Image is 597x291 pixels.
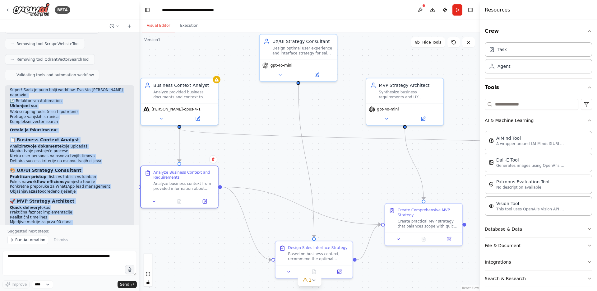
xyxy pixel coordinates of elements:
[485,254,592,270] button: Integrations
[288,245,347,250] div: Design Sales Interface Strategy
[31,189,42,194] strong: zašto
[10,205,40,210] strong: Quick delivery
[462,286,479,290] a: React Flow attribution
[489,160,494,165] img: DallETool
[124,22,134,30] button: Start a new chat
[485,129,592,221] div: AI & Machine Learning
[16,41,80,46] span: Removing tool ScrapeWebsiteTool
[405,115,441,123] button: Open in side panel
[497,63,510,69] div: Agent
[489,138,494,143] img: AIMindTool
[144,254,152,286] div: React Flow controls
[7,229,132,234] p: Suggested next steps:
[398,219,458,229] div: Create practical MVP strategy that balances scope with quick delivery for {project_description}. ...
[301,268,327,275] button: No output available
[10,128,58,132] strong: Ostalo je fokusiran na:
[10,220,129,225] li: Mjerljive metrije za prva 90 dana
[485,270,592,287] button: Search & Research
[384,203,463,246] div: Create Comprehensive MVP StrategyCreate practical MVP strategy that balances scope with quick del...
[438,235,460,243] button: Open in side panel
[496,163,565,168] p: Generates images using OpenAI's Dall-E model.
[398,208,458,218] div: Create Comprehensive MVP Strategy
[10,154,129,159] li: Kreira user personas na osnovu tvojih timova
[496,141,565,146] p: A wrapper around [AI-Minds]([URL][DOMAIN_NAME]). Useful for when you need answers to questions fr...
[144,254,152,262] button: zoom in
[489,182,494,187] img: PatronusEvalTool
[140,78,219,126] div: Business Context AnalystAnalyze provided business documents and context to create detailed requir...
[144,278,152,286] button: toggle interactivity
[12,282,27,287] span: Improve
[10,115,129,120] li: Pretrage vanjskih stranica
[209,155,217,163] button: Delete node
[153,170,214,180] div: Analyze Business Context and Requirements
[10,167,129,173] h3: 🎨 UX/UI Strategy Consultant
[275,241,353,279] div: Design Sales Interface StrategyBased on business context, recommend the optimal interface approac...
[166,198,192,205] button: No output available
[288,251,349,261] div: Based on business context, recommend the optimal interface approach for managing WhatsApp leads t...
[16,73,94,77] span: Validating tools and automation workflow
[153,82,214,88] div: Business Context Analyst
[379,82,439,88] div: MVP Strategy Architect
[295,85,317,237] g: Edge from fbc0ccd6-28e8-461e-8a91-b90c04c4cc12 to 04eb4eb9-5323-433e-8832-141fe84fb428
[143,6,152,14] button: Hide left sidebar
[10,175,46,179] strong: Praktičan pristup
[10,184,129,189] li: Konkretne preporuke za WhatsApp lead management
[489,204,494,209] img: VisionTool
[496,185,549,190] p: No description available
[153,90,214,100] div: Analyze provided business documents and context to create detailed requirements for {project_desc...
[176,129,183,162] g: Edge from 7bd5eec0-3486-4540-b637-55f60d63fbf4 to 27949b5c-cd6e-4338-b149-ce575d785efa
[410,235,437,243] button: No output available
[144,37,160,42] div: Version 1
[485,79,592,96] button: Tools
[422,40,441,45] span: Hide Tools
[26,180,67,184] strong: workflow efficiency
[466,6,475,14] button: Hide right sidebar
[271,63,292,68] span: gpt-4o-mini
[309,277,312,283] span: 1
[2,280,30,289] button: Improve
[10,210,129,215] li: Praktična faznost implementacije
[151,107,201,112] span: [PERSON_NAME]-opus-4-1
[194,198,215,205] button: Open in side panel
[10,215,129,220] li: Realistični timelines
[485,40,592,78] div: Crew
[496,179,549,185] div: Patronus Evaluation Tool
[120,282,129,287] span: Send
[142,19,175,32] button: Visual Editor
[259,34,338,82] div: UX/UI Strategy ConsultantDesign optimal user experience and interface strategy for sales teams ma...
[55,6,70,14] div: BETA
[10,205,129,210] li: fokus
[10,175,129,180] li: - lista vs tablica vs kanban
[10,180,129,185] li: Fokus na umjesto teorije
[272,46,333,56] div: Design optimal user experience and interface strategy for sales teams managing {project_descripti...
[10,110,129,115] li: Web scraping tools (nisu ti potrebni)
[10,144,129,149] li: Analizira koje uploadaš
[485,22,592,40] button: Crew
[10,159,129,164] li: Definira success kriterije na osnovu tvojih ciljeva
[485,221,592,237] button: Database & Data
[51,236,71,244] button: Dismiss
[144,270,152,278] button: fit view
[10,88,129,97] p: Super! Sada je puno bolji workflow. Evo što [PERSON_NAME] napravio:
[180,115,215,123] button: Open in side panel
[222,184,381,228] g: Edge from 27949b5c-cd6e-4338-b149-ce575d785efa to 2df3b20b-f206-4eed-bc8d-51de340cadf4
[7,236,48,244] button: Run Automation
[299,71,334,79] button: Open in side panel
[10,189,129,194] li: Objašnjava određeno rješenje
[222,184,271,263] g: Edge from 27949b5c-cd6e-4338-b149-ce575d785efa to 04eb4eb9-5323-433e-8832-141fe84fb428
[140,166,219,209] div: Analyze Business Context and RequirementsAnalyze business context from provided information about...
[496,135,565,141] div: AIMind Tool
[107,22,122,30] button: Switch to previous chat
[26,144,62,148] strong: tvoje dokumente
[16,57,90,62] span: Removing tool QdrantVectorSearchTool
[125,265,134,274] button: Click to speak your automation idea
[496,200,565,207] div: Vision Tool
[485,237,592,254] button: File & Document
[162,7,232,13] nav: breadcrumb
[366,78,444,126] div: MVP Strategy ArchitectSynthesize business requirements and UX recommendations to create a compreh...
[272,38,333,45] div: UX/UI Strategy Consultant
[485,112,592,129] button: AI & Machine Learning
[10,149,129,154] li: Mapira tvoje postojeće procese
[411,37,445,47] button: Hide Tools
[10,120,129,124] li: Kompleksni vector search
